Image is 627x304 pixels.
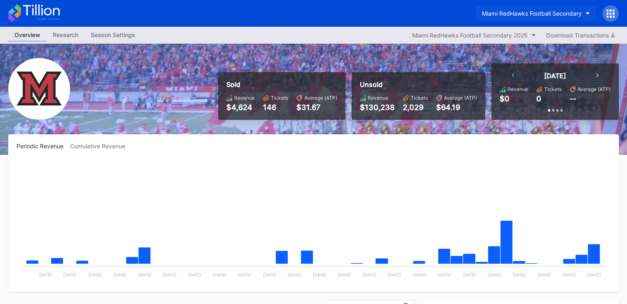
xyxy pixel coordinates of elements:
text: [DATE] [538,272,551,277]
div: Tickets [411,95,428,101]
div: Research [47,29,85,41]
div: Average (ATP) [578,86,611,92]
div: $64.19 [436,103,477,112]
div: 2,029 [403,103,428,112]
div: -- [570,94,576,103]
text: [DATE] [387,272,401,277]
div: [DATE] [544,72,566,80]
div: Cumulative Revenue [70,143,132,150]
text: [DATE] [413,272,426,277]
div: Revenue [368,95,388,101]
div: Season Settings [85,29,141,41]
text: [DATE] [188,272,202,277]
text: [DATE] [63,272,77,277]
div: Average (ATP) [444,95,477,101]
div: Miami RedHawks Football Secondary [482,10,582,17]
text: [DATE] [338,272,351,277]
text: [DATE] [113,272,127,277]
text: [DATE] [463,272,476,277]
text: [DATE] [437,272,451,277]
text: [DATE] [313,272,326,277]
text: [DATE] [288,272,301,277]
div: $31.67 [296,103,337,112]
div: Tickets [544,86,561,92]
div: Sold [226,80,337,89]
button: Miami RedHawks Football Secondary 2025 [408,30,540,41]
text: [DATE] [363,272,376,277]
text: [DATE] [587,272,601,277]
a: Season Settings [85,29,141,42]
text: [DATE] [138,272,152,277]
a: Research [47,29,85,42]
div: Download Transactions [546,32,615,39]
div: Revenue [234,95,255,101]
text: [DATE] [562,272,576,277]
img: Miami_RedHawks_Football_Secondary.png [8,58,70,120]
text: [DATE] [263,272,277,277]
div: Periodic Revenue [16,143,70,150]
text: [DATE] [512,272,526,277]
text: [DATE] [213,272,226,277]
a: Overview [8,29,47,42]
svg: Chart title [16,160,610,283]
button: Download Transactions [542,30,619,41]
div: 0 [536,94,541,103]
div: Miami RedHawks Football Secondary 2025 [412,32,528,39]
div: Unsold [360,80,477,89]
div: $4,624 [226,103,255,112]
div: Tickets [271,95,288,101]
text: [DATE] [488,272,501,277]
div: $130,238 [360,103,395,112]
text: [DATE] [238,272,251,277]
text: [DATE] [88,272,102,277]
button: Miami RedHawks Football Secondary [476,6,596,21]
div: Revenue [507,86,528,92]
div: Average (ATP) [304,95,337,101]
div: $0 [500,94,510,103]
text: [DATE] [163,272,176,277]
div: 146 [263,103,288,112]
text: [DATE] [38,272,52,277]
